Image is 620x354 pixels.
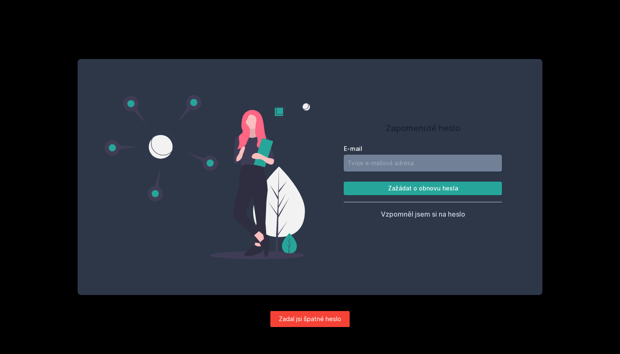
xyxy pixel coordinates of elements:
[344,145,502,153] label: E-mail
[270,311,350,327] div: Zadal jsi špatné heslo
[344,182,502,195] button: Zažádat o obnovu hesla
[344,122,502,134] h1: Zapomenuté heslo
[344,155,502,172] input: Tvoje e-mailová adresa
[381,210,465,218] button: Vzpomněl jsem si na heslo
